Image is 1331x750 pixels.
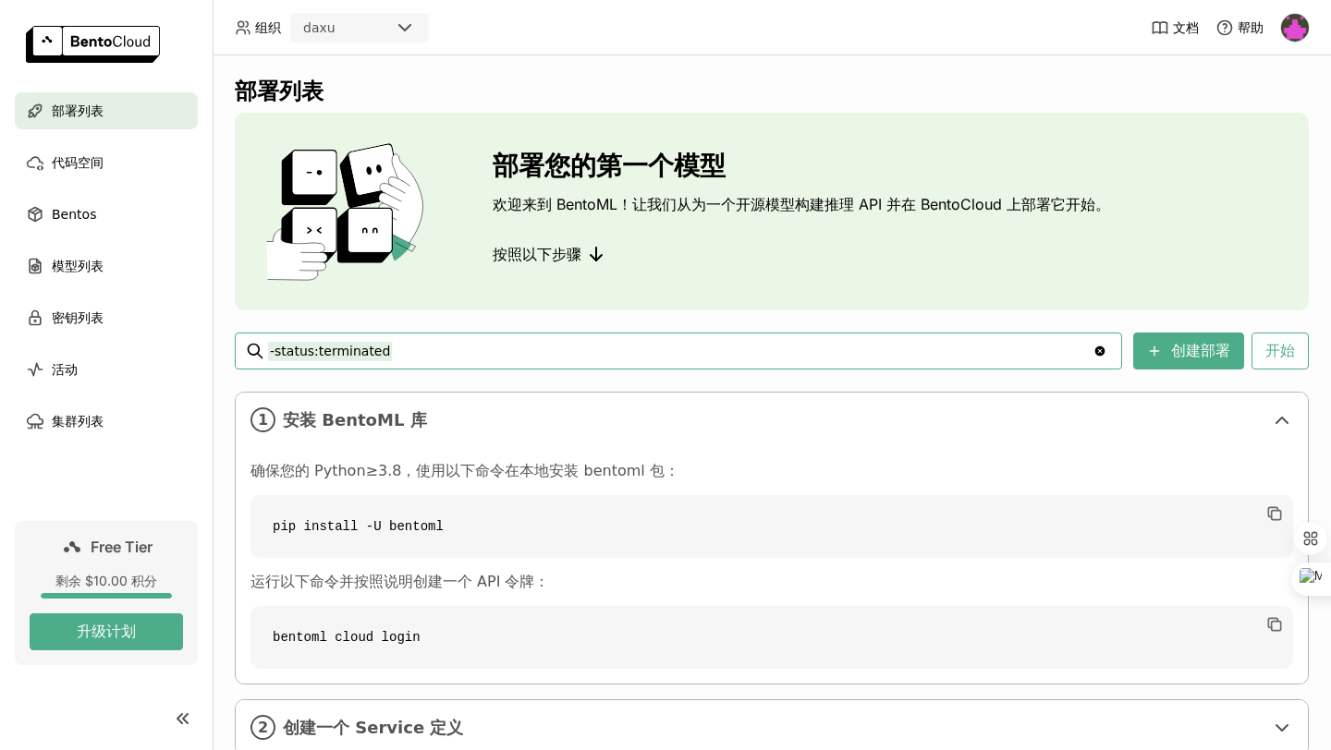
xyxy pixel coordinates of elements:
i: 1 [250,407,275,432]
a: Free Tier剩余 $10.00 积分升级计划 [15,521,198,665]
span: 部署列表 [52,100,104,122]
span: Free Tier [91,538,153,556]
span: 安装 BentoML 库 [283,410,1264,430]
span: 活动 [52,358,78,381]
div: 帮助 [1215,18,1264,37]
a: Bentos [15,196,198,233]
a: 代码空间 [15,144,198,181]
button: 开始 [1252,333,1309,369]
img: cover onboarding [250,142,448,281]
a: 集群列表 [15,403,198,440]
p: 欢迎来到 BentoML！让我们从为一个开源模型构建推理 API 并在 BentoCloud 上部署它开始。 [493,195,1110,213]
input: 搜索 [268,336,1093,366]
span: 创建一个 Service 定义 [283,718,1264,738]
span: 密钥列表 [52,307,104,329]
a: 部署列表 [15,92,198,129]
code: bentoml cloud login [250,606,1293,669]
span: Bentos [52,203,96,225]
a: 文档 [1151,18,1199,37]
a: 活动 [15,351,198,388]
span: 代码空间 [52,151,104,174]
a: 密钥列表 [15,299,198,336]
img: logo [26,26,160,63]
button: 创建部署 [1133,333,1244,369]
i: 2 [250,715,275,740]
h3: 部署您的第一个模型 [493,151,1110,180]
span: 组织 [255,19,281,36]
p: 确保您的 Python≥3.8，使用以下命令在本地安装 bentoml 包： [250,462,1293,480]
span: 集群列表 [52,410,104,432]
div: 剩余 $10.00 积分 [30,573,183,589]
p: 运行以下命令并按照说明创建一个 API 令牌： [250,573,1293,591]
input: Selected daxu. [337,19,339,38]
img: z30uhv1uadcgm0thmkxoqh1rxtm2 [1281,14,1309,42]
div: daxu [303,18,336,37]
span: 按照以下步骤 [493,245,581,263]
div: 1安装 BentoML 库 [236,393,1308,447]
button: 升级计划 [30,613,183,650]
code: pip install -U bentoml [250,495,1293,558]
span: 帮助 [1238,19,1264,36]
svg: Clear value [1093,344,1107,358]
div: 部署列表 [235,78,1309,105]
span: 文档 [1173,19,1199,36]
span: 模型列表 [52,255,104,277]
a: 模型列表 [15,248,198,284]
